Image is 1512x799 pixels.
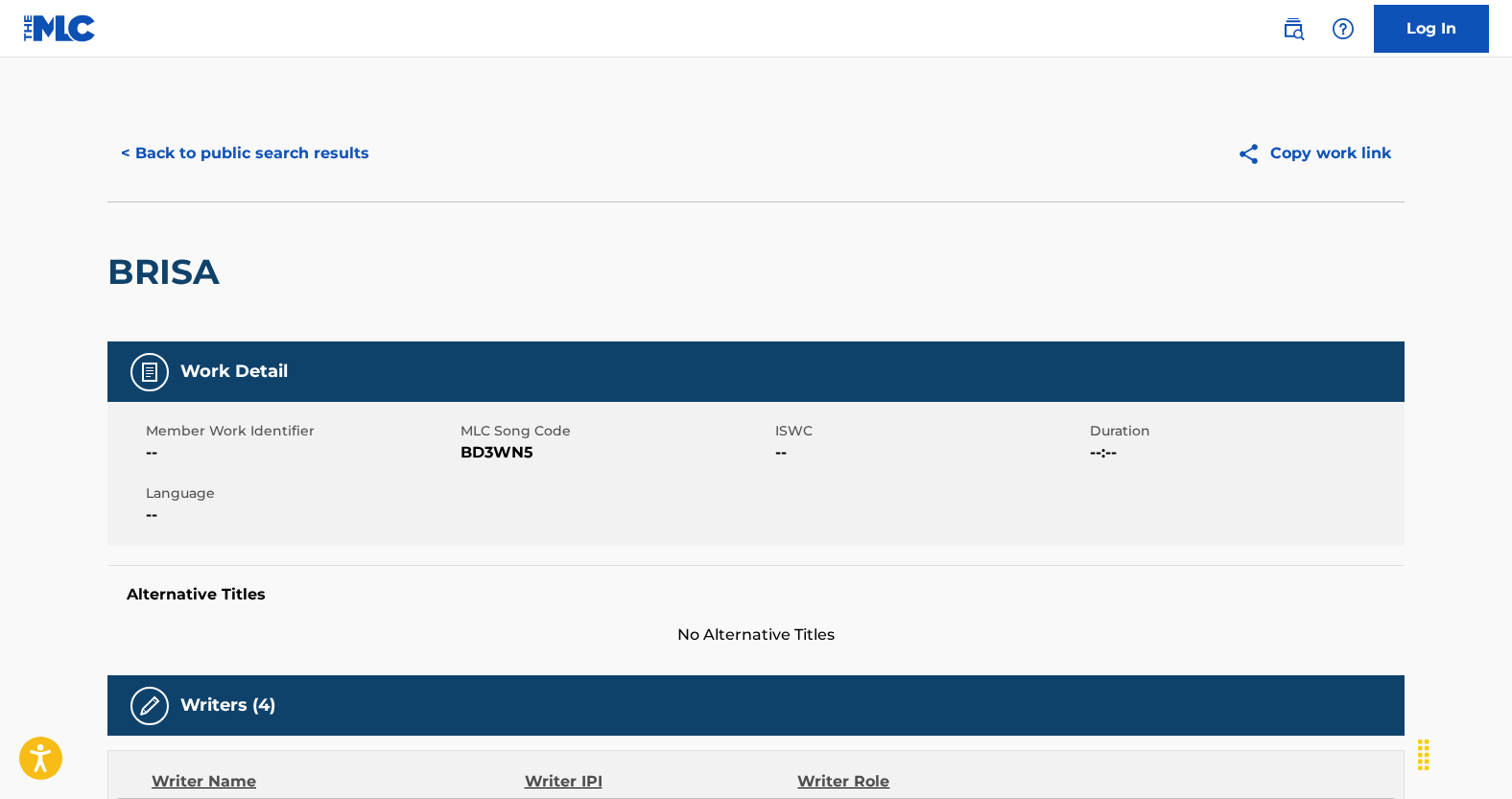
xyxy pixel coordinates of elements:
button: Copy work link [1223,129,1405,177]
span: Language [146,483,456,504]
span: BD3WN5 [461,441,770,464]
div: Help [1324,10,1362,48]
h5: Work Detail [180,361,288,383]
span: Duration [1090,421,1400,441]
div: Writer Role [797,770,1046,793]
img: help [1332,17,1355,40]
span: -- [146,504,456,527]
a: Log In [1374,5,1489,53]
a: Public Search [1274,10,1312,48]
span: ISWC [775,421,1085,441]
div: Writer IPI [525,770,798,793]
img: Work Detail [138,361,161,384]
span: No Alternative Titles [107,623,1405,646]
img: search [1282,17,1305,40]
img: MLC Logo [23,14,97,42]
h2: BRISA [107,250,229,294]
span: -- [146,441,456,464]
iframe: Chat Widget [1416,707,1512,799]
h5: Alternative Titles [127,585,1385,604]
div: Drag [1408,726,1439,784]
span: Member Work Identifier [146,421,456,441]
h5: Writers (4) [180,694,275,717]
span: -- [775,441,1085,464]
span: --:-- [1090,441,1400,464]
div: Writer Name [152,770,525,793]
img: Writers [138,694,161,717]
button: < Back to public search results [107,129,383,177]
span: MLC Song Code [461,421,770,441]
img: Copy work link [1237,142,1270,166]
